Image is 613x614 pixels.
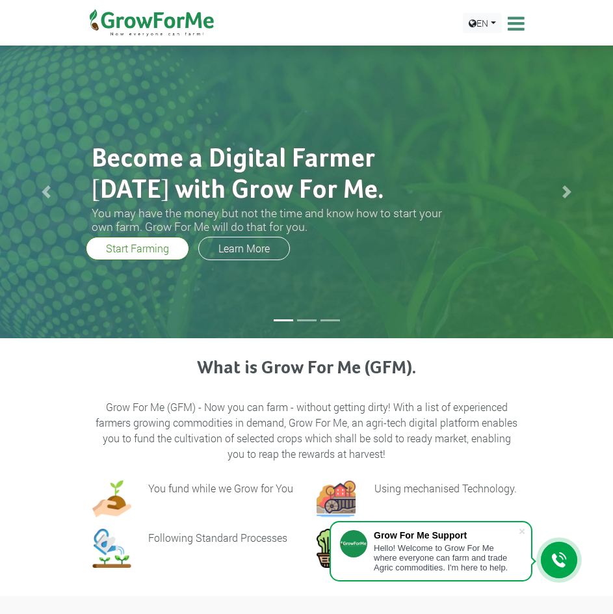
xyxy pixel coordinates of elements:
h2: Become a Digital Farmer [DATE] with Grow For Me. [92,144,444,206]
img: growforme image [92,479,131,518]
a: Start Farming [86,237,189,260]
div: Grow For Me Support [374,530,518,541]
img: growforme image [92,529,131,568]
img: growforme image [317,479,356,518]
h3: You may have the money but not the time and know how to start your own farm. Grow For Me will do ... [92,206,444,234]
div: Hello! Welcome to Grow For Me where everyone can farm and trade Agric commodities. I'm here to help. [374,543,518,572]
img: growforme image [317,529,356,568]
h3: What is Grow For Me (GFM). [94,358,519,380]
h6: You fund while we Grow for You [148,481,293,495]
a: Learn More [198,237,290,260]
a: EN [463,13,502,33]
p: Using mechanised Technology. [374,481,517,495]
p: Grow For Me (GFM) - Now you can farm - without getting dirty! With a list of experienced farmers ... [94,399,519,462]
h6: Following Standard Processes [148,531,287,544]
